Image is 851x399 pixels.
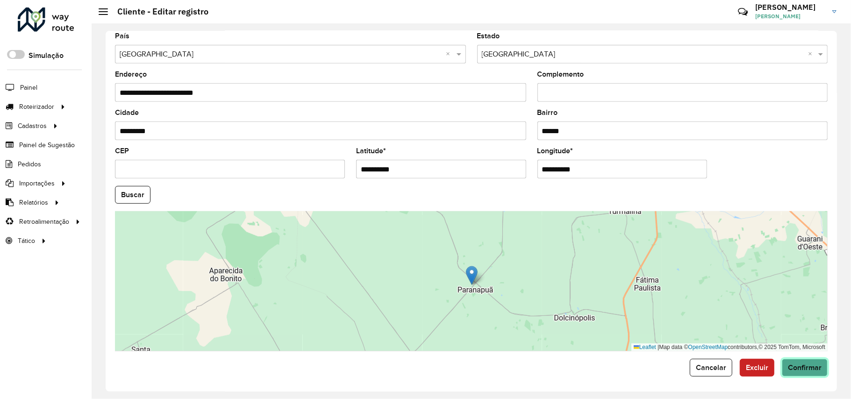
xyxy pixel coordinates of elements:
label: CEP [115,145,129,157]
span: | [658,344,659,350]
button: Cancelar [690,359,732,377]
span: Confirmar [788,363,822,371]
span: Painel de Sugestão [19,140,75,150]
a: OpenStreetMap [688,344,728,350]
button: Excluir [740,359,774,377]
label: País [115,30,129,42]
span: [PERSON_NAME] [755,12,825,21]
h3: [PERSON_NAME] [755,3,825,12]
span: Retroalimentação [19,217,69,227]
label: Endereço [115,69,147,80]
span: Importações [19,178,55,188]
button: Buscar [115,186,150,204]
span: Cadastros [18,121,47,131]
span: Excluir [746,363,768,371]
span: Relatórios [19,198,48,207]
span: Painel [20,83,37,93]
label: Estado [477,30,500,42]
button: Confirmar [782,359,828,377]
img: Marker [466,266,478,285]
span: Roteirizador [19,102,54,112]
div: Map data © contributors,© 2025 TomTom, Microsoft [631,343,828,351]
span: Clear all [446,49,454,60]
h2: Cliente - Editar registro [108,7,208,17]
label: Longitude [537,145,573,157]
label: Latitude [356,145,386,157]
label: Bairro [537,107,558,118]
span: Cancelar [696,363,726,371]
span: Clear all [808,49,816,60]
a: Leaflet [634,344,656,350]
label: Cidade [115,107,139,118]
label: Simulação [29,50,64,61]
span: Tático [18,236,35,246]
label: Complemento [537,69,584,80]
span: Pedidos [18,159,41,169]
a: Contato Rápido [733,2,753,22]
